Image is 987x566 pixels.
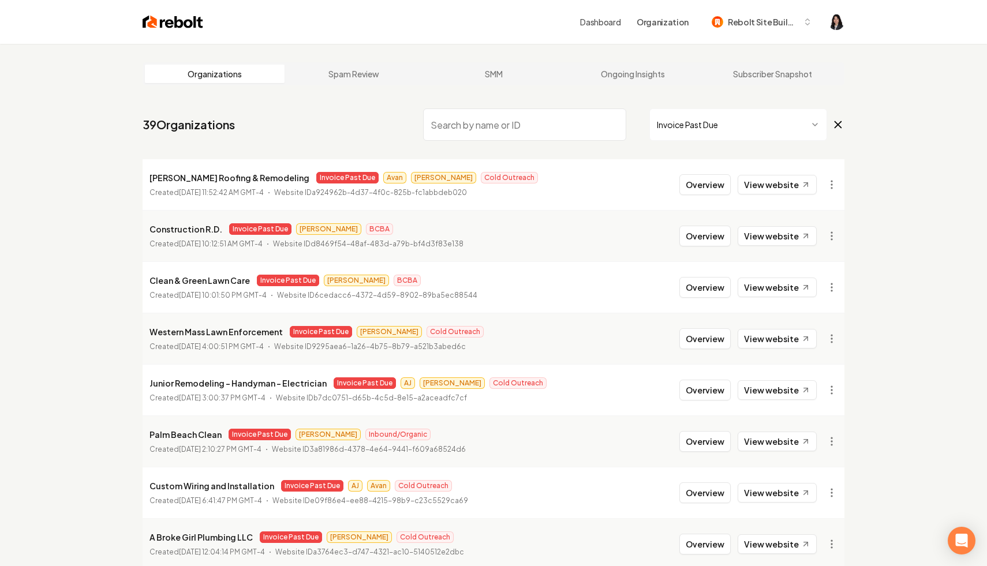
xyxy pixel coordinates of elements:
[738,534,817,554] a: View website
[149,341,264,353] p: Created
[276,392,467,404] p: Website ID b7dc0751-d65b-4c5d-8e15-a2aceadfc7cf
[149,273,250,287] p: Clean & Green Lawn Care
[149,238,263,250] p: Created
[679,226,731,246] button: Overview
[738,175,817,194] a: View website
[257,275,319,286] span: Invoice Past Due
[149,546,265,558] p: Created
[679,431,731,452] button: Overview
[424,65,563,83] a: SMM
[394,275,421,286] span: BCBA
[277,290,477,301] p: Website ID 6cedacc6-4372-4d59-8902-89ba5ec88544
[738,329,817,348] a: View website
[489,377,547,389] span: Cold Outreach
[179,548,265,556] time: [DATE] 12:04:14 PM GMT-4
[229,223,291,235] span: Invoice Past Due
[828,14,844,30] button: Open user button
[948,527,975,554] div: Open Intercom Messenger
[143,14,203,30] img: Rebolt Logo
[712,16,723,28] img: Rebolt Site Builder
[679,380,731,400] button: Overview
[383,172,406,183] span: Avan
[274,187,467,198] p: Website ID a924962b-4d37-4f0c-825b-fc1abbdeb020
[179,291,267,299] time: [DATE] 10:01:50 PM GMT-4
[679,482,731,503] button: Overview
[272,495,468,507] p: Website ID e09f86e4-ee88-4215-98b9-c23c5529ca69
[149,171,309,185] p: [PERSON_NAME] Roofing & Remodeling
[296,223,361,235] span: [PERSON_NAME]
[563,65,703,83] a: Ongoing Insights
[738,380,817,400] a: View website
[179,445,261,453] time: [DATE] 2:10:27 PM GMT-4
[143,117,235,133] a: 39Organizations
[272,444,466,455] p: Website ID 3a81986d-4378-4e64-9441-f609a68524d6
[630,12,696,32] button: Organization
[149,222,222,236] p: Construction R.D.
[365,429,431,440] span: Inbound/Organic
[229,429,291,440] span: Invoice Past Due
[296,429,361,440] span: [PERSON_NAME]
[423,108,626,141] input: Search by name or ID
[738,226,817,246] a: View website
[149,187,264,198] p: Created
[679,174,731,195] button: Overview
[679,534,731,554] button: Overview
[679,277,731,298] button: Overview
[149,376,327,390] p: Junior Remodeling - Handyman - Electrician
[149,290,267,301] p: Created
[738,483,817,503] a: View website
[316,172,379,183] span: Invoice Past Due
[290,326,352,338] span: Invoice Past Due
[273,238,463,250] p: Website ID d8469f54-48af-483d-a79b-bf4d3f83e138
[285,65,424,83] a: Spam Review
[679,328,731,349] button: Overview
[728,16,798,28] span: Rebolt Site Builder
[149,325,283,339] p: Western Mass Lawn Enforcement
[702,65,842,83] a: Subscriber Snapshot
[411,172,476,183] span: [PERSON_NAME]
[281,480,343,492] span: Invoice Past Due
[738,432,817,451] a: View website
[828,14,844,30] img: Haley Paramoure
[401,377,415,389] span: AJ
[348,480,362,492] span: AJ
[366,223,393,235] span: BCBA
[580,16,620,28] a: Dashboard
[481,172,538,183] span: Cold Outreach
[260,531,322,543] span: Invoice Past Due
[357,326,422,338] span: [PERSON_NAME]
[367,480,390,492] span: Avan
[275,546,464,558] p: Website ID a3764ec3-d747-4321-ac10-5140512e2dbc
[149,479,274,493] p: Custom Wiring and Installation
[149,495,262,507] p: Created
[274,341,466,353] p: Website ID 9295aea6-1a26-4b75-8b79-a521b3abed6c
[145,65,285,83] a: Organizations
[334,377,396,389] span: Invoice Past Due
[427,326,484,338] span: Cold Outreach
[420,377,485,389] span: [PERSON_NAME]
[327,531,392,543] span: [PERSON_NAME]
[738,278,817,297] a: View website
[149,444,261,455] p: Created
[179,239,263,248] time: [DATE] 10:12:51 AM GMT-4
[179,393,266,402] time: [DATE] 3:00:37 PM GMT-4
[149,530,253,544] p: A Broke Girl Plumbing LLC
[324,275,389,286] span: [PERSON_NAME]
[179,342,264,351] time: [DATE] 4:00:51 PM GMT-4
[149,392,266,404] p: Created
[179,496,262,505] time: [DATE] 6:41:47 PM GMT-4
[397,531,454,543] span: Cold Outreach
[179,188,264,197] time: [DATE] 11:52:42 AM GMT-4
[395,480,452,492] span: Cold Outreach
[149,428,222,441] p: Palm Beach Clean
